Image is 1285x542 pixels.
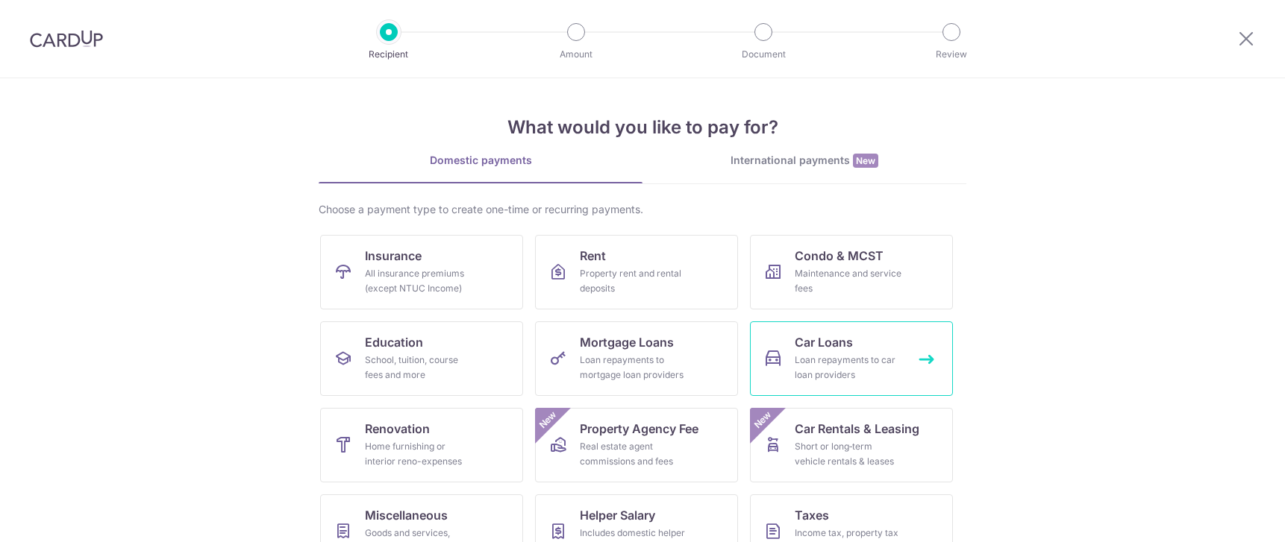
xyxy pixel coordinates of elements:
[319,202,966,217] div: Choose a payment type to create one-time or recurring payments.
[535,321,738,396] a: Mortgage LoansLoan repayments to mortgage loan providers
[795,247,884,265] span: Condo & MCST
[365,353,472,382] div: School, tuition, course fees and more
[365,506,448,524] span: Miscellaneous
[535,408,738,482] a: Property Agency FeeReal estate agent commissions and feesNew
[521,47,631,62] p: Amount
[853,154,878,168] span: New
[319,114,966,141] h4: What would you like to pay for?
[365,439,472,469] div: Home furnishing or interior reno-expenses
[795,420,919,438] span: Car Rentals & Leasing
[319,153,642,168] div: Domestic payments
[580,420,698,438] span: Property Agency Fee
[535,235,738,309] a: RentProperty rent and rental deposits
[365,247,422,265] span: Insurance
[795,353,902,382] div: Loan repayments to car loan providers
[580,266,687,296] div: Property rent and rental deposits
[795,439,902,469] div: Short or long‑term vehicle rentals & leases
[580,247,606,265] span: Rent
[708,47,819,62] p: Document
[536,408,560,432] span: New
[365,333,423,351] span: Education
[320,408,523,482] a: RenovationHome furnishing or interior reno-expenses
[580,439,687,469] div: Real estate agent commissions and fees
[320,321,523,396] a: EducationSchool, tuition, course fees and more
[365,266,472,296] div: All insurance premiums (except NTUC Income)
[320,235,523,309] a: InsuranceAll insurance premiums (except NTUC Income)
[30,30,103,48] img: CardUp
[795,506,829,524] span: Taxes
[750,408,953,482] a: Car Rentals & LeasingShort or long‑term vehicle rentals & leasesNew
[580,353,687,382] div: Loan repayments to mortgage loan providers
[795,333,853,351] span: Car Loans
[896,47,1007,62] p: Review
[580,333,674,351] span: Mortgage Loans
[580,506,655,524] span: Helper Salary
[751,408,775,432] span: New
[642,153,966,168] div: International payments
[365,420,430,438] span: Renovation
[750,321,953,396] a: Car LoansLoan repayments to car loan providers
[334,47,444,62] p: Recipient
[750,235,953,309] a: Condo & MCSTMaintenance and service fees
[795,266,902,296] div: Maintenance and service fees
